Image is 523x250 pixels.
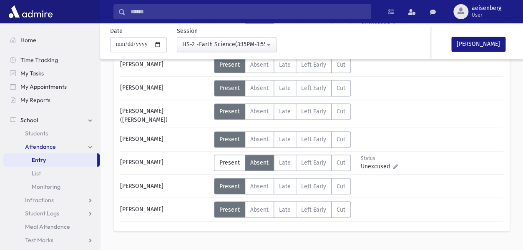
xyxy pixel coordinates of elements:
span: Left Early [301,136,326,143]
span: School [20,116,38,124]
button: [PERSON_NAME] [451,37,505,52]
span: Present [219,159,240,166]
button: HS-2 -Earth Science(3:15PM-3:55PM) [177,37,277,52]
span: Present [219,182,240,190]
a: My Reports [3,93,100,107]
a: Home [3,33,100,47]
span: User [472,12,501,18]
span: Late [279,206,291,213]
span: Monitoring [32,183,60,190]
span: Attendance [25,143,56,150]
div: AttTypes [214,103,351,120]
div: [PERSON_NAME] [116,80,214,96]
span: Cut [337,206,345,213]
span: Unexcused [361,162,393,171]
span: Absent [250,182,269,190]
label: Session [177,27,198,35]
div: AttTypes [214,178,351,194]
div: [PERSON_NAME] [116,131,214,147]
span: Left Early [301,108,326,115]
a: Entry [3,153,97,167]
a: School [3,113,100,127]
div: [PERSON_NAME] [116,57,214,73]
span: Cut [337,159,345,166]
a: Attendance [3,140,100,153]
a: Time Tracking [3,53,100,67]
div: [PERSON_NAME] ([PERSON_NAME]) [116,103,214,124]
img: AdmirePro [7,3,55,20]
span: Left Early [301,85,326,92]
span: Left Early [301,61,326,68]
span: Left Early [301,182,326,190]
a: Test Marks [3,233,100,247]
a: Monitoring [3,180,100,193]
div: AttTypes [214,131,351,147]
span: My Reports [20,96,50,104]
div: HS-2 -Earth Science(3:15PM-3:55PM) [182,40,265,49]
span: Late [279,108,291,115]
span: Late [279,61,291,68]
div: AttTypes [214,80,351,96]
span: Present [219,136,240,143]
span: Present [219,85,240,92]
div: [PERSON_NAME] [116,178,214,194]
span: Absent [250,108,269,115]
span: Absent [250,85,269,92]
span: Meal Attendance [25,223,70,230]
a: List [3,167,100,180]
span: Absent [250,61,269,68]
span: Student Logs [25,210,59,217]
a: My Tasks [3,67,100,80]
span: Absent [250,136,269,143]
span: Cut [337,61,345,68]
span: Infractions [25,196,54,204]
span: Absent [250,159,269,166]
a: Students [3,127,100,140]
span: My Tasks [20,70,44,77]
span: Cut [337,136,345,143]
label: Date [110,27,123,35]
a: Meal Attendance [3,220,100,233]
div: AttTypes [214,57,351,73]
span: Students [25,130,48,137]
span: Present [219,108,240,115]
span: List [32,170,41,177]
span: Present [219,206,240,213]
span: My Appointments [20,83,67,90]
a: Infractions [3,193,100,207]
div: AttTypes [214,155,351,171]
span: Present [219,61,240,68]
div: AttTypes [214,201,351,217]
span: Late [279,159,291,166]
span: Cut [337,182,345,190]
span: Entry [32,156,46,164]
div: Status [361,155,398,162]
span: Time Tracking [20,56,58,64]
span: Cut [337,108,345,115]
span: Home [20,36,36,44]
span: Late [279,136,291,143]
a: Student Logs [3,207,100,220]
span: Late [279,85,291,92]
a: My Appointments [3,80,100,93]
span: aeisenberg [472,5,501,12]
span: Absent [250,206,269,213]
span: Left Early [301,159,326,166]
span: Left Early [301,206,326,213]
span: Late [279,182,291,190]
div: [PERSON_NAME] [116,155,214,171]
div: [PERSON_NAME] [116,201,214,217]
span: Cut [337,85,345,92]
span: Test Marks [25,236,53,244]
input: Search [126,4,371,19]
